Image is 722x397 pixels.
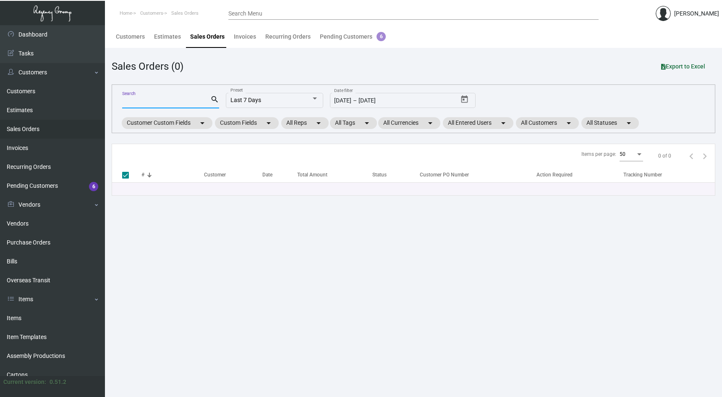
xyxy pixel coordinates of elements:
[314,118,324,128] mat-icon: arrow_drop_down
[262,171,272,179] div: Date
[120,11,132,16] span: Home
[623,171,715,179] div: Tracking Number
[420,171,536,179] div: Customer PO Number
[372,171,387,179] div: Status
[264,118,274,128] mat-icon: arrow_drop_down
[516,117,579,129] mat-chip: All Customers
[262,171,297,179] div: Date
[140,11,163,16] span: Customers
[536,171,623,179] div: Action Required
[378,117,440,129] mat-chip: All Currencies
[623,171,662,179] div: Tracking Number
[425,118,435,128] mat-icon: arrow_drop_down
[334,97,351,104] input: Start date
[674,9,719,18] div: [PERSON_NAME]
[112,59,183,74] div: Sales Orders (0)
[443,117,513,129] mat-chip: All Entered Users
[685,149,698,163] button: Previous page
[297,171,327,179] div: Total Amount
[620,151,625,157] span: 50
[458,93,471,106] button: Open calendar
[362,118,372,128] mat-icon: arrow_drop_down
[661,63,705,70] span: Export to Excel
[372,171,416,179] div: Status
[281,117,329,129] mat-chip: All Reps
[353,97,357,104] span: –
[141,171,204,179] div: #
[210,95,219,105] mat-icon: search
[154,32,181,41] div: Estimates
[141,171,144,179] div: #
[624,118,634,128] mat-icon: arrow_drop_down
[536,171,573,179] div: Action Required
[358,97,419,104] input: End date
[197,118,207,128] mat-icon: arrow_drop_down
[654,59,712,74] button: Export to Excel
[581,117,639,129] mat-chip: All Statuses
[656,6,671,21] img: admin@bootstrapmaster.com
[204,171,262,179] div: Customer
[171,11,199,16] span: Sales Orders
[320,32,386,41] div: Pending Customers
[234,32,256,41] div: Invoices
[122,117,212,129] mat-chip: Customer Custom Fields
[215,117,279,129] mat-chip: Custom Fields
[50,378,66,386] div: 0.51.2
[230,97,261,103] span: Last 7 Days
[116,32,145,41] div: Customers
[581,150,616,158] div: Items per page:
[3,378,46,386] div: Current version:
[190,32,225,41] div: Sales Orders
[297,171,372,179] div: Total Amount
[330,117,377,129] mat-chip: All Tags
[204,171,226,179] div: Customer
[620,152,643,158] mat-select: Items per page:
[265,32,311,41] div: Recurring Orders
[420,171,469,179] div: Customer PO Number
[698,149,712,163] button: Next page
[498,118,508,128] mat-icon: arrow_drop_down
[658,152,671,160] div: 0 of 0
[564,118,574,128] mat-icon: arrow_drop_down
